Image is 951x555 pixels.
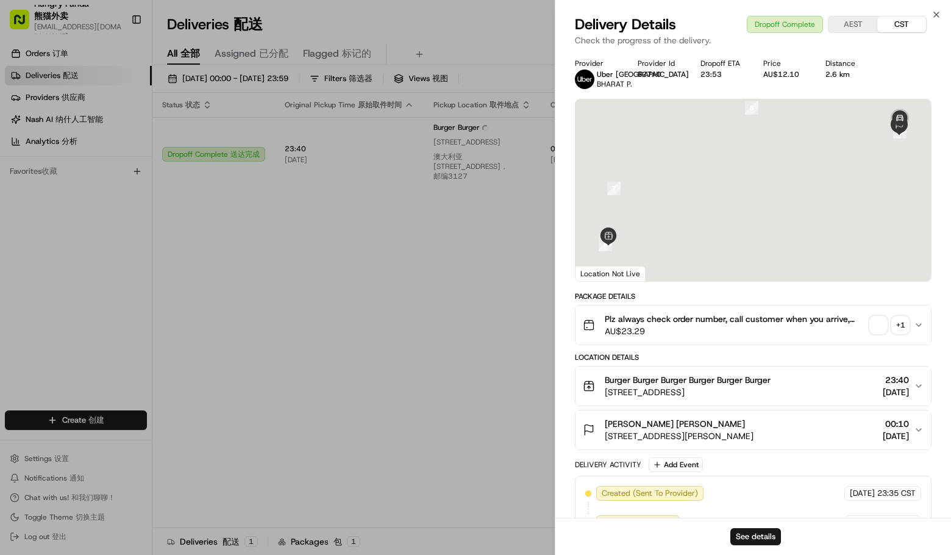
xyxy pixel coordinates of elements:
a: Powered byPylon [86,302,148,312]
button: B27A0 [638,70,661,79]
span: API Documentation [115,273,196,285]
span: Uber [GEOGRAPHIC_DATA] [597,70,689,79]
span: [STREET_ADDRESS] [605,386,771,398]
span: Burger Burger Burger Burger Burger Burger [605,374,771,386]
a: 💻API Documentation [98,268,201,290]
div: 📗 [12,274,22,284]
span: 23:35 CST [877,488,916,499]
button: Burger Burger Burger Burger Burger Burger[STREET_ADDRESS]23:40[DATE] [575,367,931,406]
span: Knowledge Base [24,273,93,285]
button: +1 [870,317,909,334]
span: 23:35 CST [877,517,916,528]
span: 00:10 [883,418,909,430]
span: [PERSON_NAME] [PERSON_NAME] [605,418,745,430]
div: 7 [607,182,621,195]
button: [PERSON_NAME] [PERSON_NAME][STREET_ADDRESS][PERSON_NAME]00:10[DATE] [575,410,931,449]
div: Package Details [575,292,931,301]
img: Nash [12,12,37,37]
span: AU$23.29 [605,325,865,337]
div: Start new chat [55,116,200,129]
span: [DATE] [883,430,909,442]
div: Price [763,59,807,68]
span: Pylon [121,303,148,312]
div: 23:53 [700,70,744,79]
img: 1736555255976-a54dd68f-1ca7-489b-9aae-adbdc363a1c4 [12,116,34,138]
span: Delivery Details [575,15,676,34]
div: 8 [745,101,758,115]
span: [PERSON_NAME] [38,189,99,199]
span: 8月19日 [108,189,137,199]
span: [STREET_ADDRESS][PERSON_NAME] [605,430,753,442]
p: Check the progress of the delivery. [575,34,931,46]
div: Provider Id [638,59,681,68]
div: AU$12.10 [763,70,807,79]
span: Created (Sent To Provider) [602,488,698,499]
img: uber-new-logo.jpeg [575,70,594,89]
span: • [40,222,45,232]
button: CST [877,16,926,32]
a: 📗Knowledge Base [7,268,98,290]
span: BHARAT P. [597,79,632,89]
button: See details [730,528,781,545]
span: [DATE] [850,517,875,528]
span: Not Assigned Driver [602,517,674,528]
input: Clear [32,79,201,91]
div: Location Details [575,353,931,362]
span: • [101,189,105,199]
div: Past conversations [12,159,82,168]
div: Distance [825,59,869,68]
span: 8月15日 [47,222,76,232]
p: Welcome 👋 [12,49,222,68]
span: 23:40 [883,374,909,386]
button: AEST [828,16,877,32]
button: Add Event [649,457,703,472]
div: Dropoff ETA [700,59,744,68]
button: Plz always check order number, call customer when you arrive, any delivery issues, Contact WhatsA... [575,306,931,345]
span: Plz always check order number, call customer when you arrive, any delivery issues, Contact WhatsA... [605,313,865,325]
span: [DATE] [850,488,875,499]
div: We're available if you need us! [55,129,168,138]
img: 1736555255976-a54dd68f-1ca7-489b-9aae-adbdc363a1c4 [24,190,34,199]
button: See all [189,156,222,171]
div: 6 [599,238,612,251]
div: Delivery Activity [575,460,641,470]
span: [DATE] [883,386,909,398]
div: 2.6 km [825,70,869,79]
button: Start new chat [207,120,222,135]
div: Provider [575,59,618,68]
img: Bea Lacdao [12,177,32,197]
img: 1753817452368-0c19585d-7be3-40d9-9a41-2dc781b3d1eb [26,116,48,138]
div: Location Not Live [575,266,646,281]
div: + 1 [892,317,909,334]
div: 💻 [103,274,113,284]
